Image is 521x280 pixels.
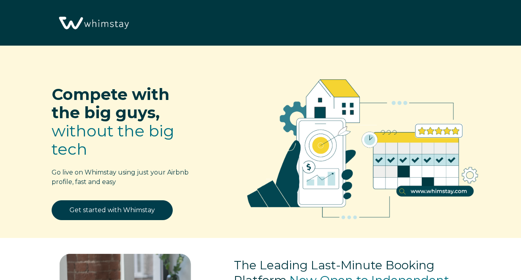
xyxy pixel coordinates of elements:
[52,121,174,159] span: without the big tech
[228,58,497,234] img: RBO Ilustrations-02
[52,200,173,220] a: Get started with Whimstay
[52,84,170,122] span: Compete with the big guys,
[56,4,131,43] img: Whimstay Logo-02 1
[52,169,189,186] span: Go live on Whimstay using just your Airbnb profile, fast and easy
